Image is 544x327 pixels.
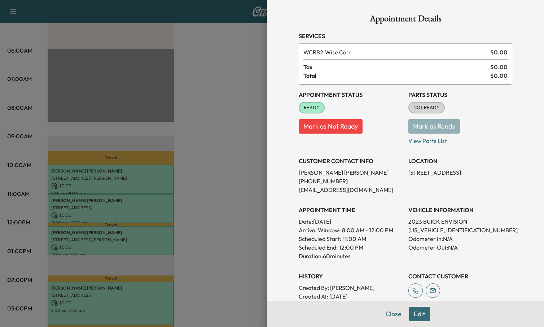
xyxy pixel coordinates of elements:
p: Odometer In: N/A [408,234,512,243]
p: [STREET_ADDRESS] [408,168,512,177]
span: Wise Care [303,48,487,57]
span: NOT READY [409,104,444,111]
span: 8:00 AM - 12:00 PM [342,226,393,234]
h3: LOCATION [408,157,512,165]
span: Total [303,71,490,80]
button: Close [381,307,406,321]
h3: Parts Status [408,90,512,99]
p: Scheduled Start: [299,234,341,243]
p: 11:00 AM [343,234,366,243]
h3: Appointment Status [299,90,403,99]
h3: APPOINTMENT TIME [299,206,403,214]
h3: VEHICLE INFORMATION [408,206,512,214]
span: READY [299,104,324,111]
h3: CONTACT CUSTOMER [408,272,512,281]
p: [US_VEHICLE_IDENTIFICATION_NUMBER] [408,226,512,234]
p: Odometer Out: N/A [408,243,512,252]
span: $ 0.00 [490,48,508,57]
p: Date: [DATE] [299,217,403,226]
span: $ 0.00 [490,63,508,71]
p: Created At : [DATE] [299,292,403,301]
p: [PHONE_NUMBER] [299,177,403,185]
p: Arrival Window: [299,226,403,234]
p: [EMAIL_ADDRESS][DOMAIN_NAME] [299,185,403,194]
p: Duration: 60 minutes [299,252,403,260]
p: [PERSON_NAME] [PERSON_NAME] [299,168,403,177]
h3: CUSTOMER CONTACT INFO [299,157,403,165]
p: View Parts List [408,134,512,145]
button: Edit [409,307,430,321]
p: Scheduled End: [299,243,338,252]
p: 12:00 PM [339,243,363,252]
span: Tax [303,63,490,71]
p: Created By : [PERSON_NAME] [299,283,403,292]
span: $ 0.00 [490,71,508,80]
h3: Services [299,32,512,40]
p: 2023 BUICK ENVISION [408,217,512,226]
h1: Appointment Details [299,14,512,26]
h3: History [299,272,403,281]
button: Mark as Not Ready [299,119,363,134]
